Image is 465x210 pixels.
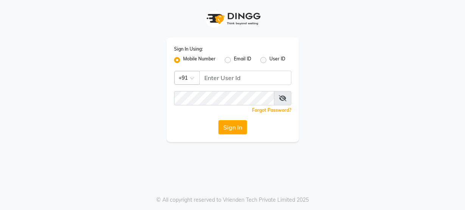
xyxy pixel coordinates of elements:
input: Username [199,71,291,85]
a: Forgot Password? [252,107,291,113]
label: Email ID [234,56,251,65]
label: User ID [269,56,285,65]
button: Sign In [218,120,247,134]
label: Sign In Using: [174,46,203,52]
label: Mobile Number [183,56,216,65]
input: Username [174,91,274,105]
img: logo1.svg [202,8,263,30]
